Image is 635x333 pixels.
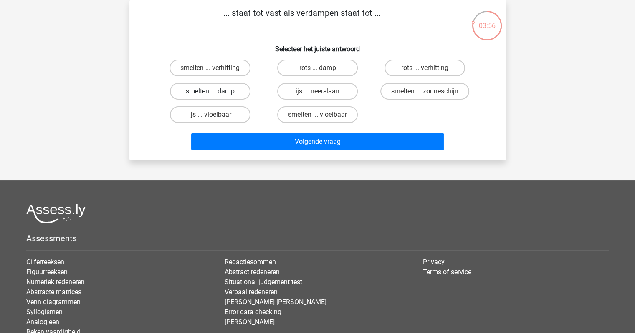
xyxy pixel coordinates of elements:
label: ijs ... neerslaan [277,83,358,100]
a: [PERSON_NAME] [PERSON_NAME] [225,298,326,306]
h5: Assessments [26,233,609,243]
p: ... staat tot vast als verdampen staat tot ... [143,7,461,32]
a: Analogieen [26,318,59,326]
label: smelten ... zonneschijn [380,83,469,100]
img: Assessly logo [26,204,86,223]
h6: Selecteer het juiste antwoord [143,38,493,53]
a: Verbaal redeneren [225,288,278,296]
label: smelten ... damp [170,83,250,100]
a: Syllogismen [26,308,63,316]
label: ijs ... vloeibaar [170,106,250,123]
a: Figuurreeksen [26,268,68,276]
button: Volgende vraag [191,133,444,150]
a: Terms of service [423,268,471,276]
a: Numeriek redeneren [26,278,85,286]
a: Venn diagrammen [26,298,81,306]
a: Error data checking [225,308,281,316]
a: Abstract redeneren [225,268,280,276]
div: 03:56 [471,10,503,31]
a: Privacy [423,258,445,266]
label: rots ... verhitting [385,60,465,76]
a: Cijferreeksen [26,258,64,266]
a: Abstracte matrices [26,288,81,296]
label: smelten ... vloeibaar [277,106,358,123]
label: rots ... damp [277,60,358,76]
a: Situational judgement test [225,278,302,286]
label: smelten ... verhitting [170,60,250,76]
a: Redactiesommen [225,258,276,266]
a: [PERSON_NAME] [225,318,275,326]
